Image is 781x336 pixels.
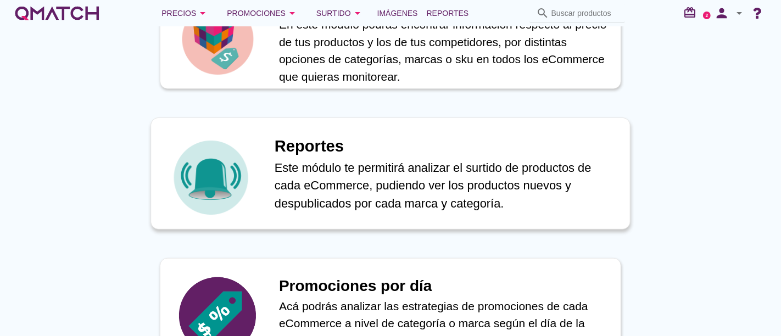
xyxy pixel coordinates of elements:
img: icon [171,137,251,217]
h1: Reportes [275,135,618,159]
i: arrow_drop_down [351,7,364,20]
input: Buscar productos [551,4,618,22]
a: Reportes [422,2,473,24]
button: Promociones [218,2,308,24]
i: person [711,5,733,21]
i: arrow_drop_down [286,7,299,20]
i: arrow_drop_down [733,7,746,20]
h1: Promociones por día [279,275,610,298]
a: white-qmatch-logo [13,2,101,24]
i: search [536,7,549,20]
img: icon [179,1,256,77]
text: 2 [706,13,709,18]
p: En este modulo podrás encontrar información respecto al precio de tus productos y los de tus comp... [279,16,610,85]
div: Promociones [227,7,299,20]
span: Reportes [427,7,469,20]
p: Este módulo te permitirá analizar el surtido de productos de cada eCommerce, pudiendo ver los pro... [275,159,618,212]
a: iconReportesEste módulo te permitirá analizar el surtido de productos de cada eCommerce, pudiendo... [144,120,637,227]
a: 2 [703,12,711,19]
div: Surtido [316,7,364,20]
div: Precios [161,7,209,20]
a: Imágenes [373,2,422,24]
span: Imágenes [377,7,418,20]
i: redeem [683,6,701,19]
i: arrow_drop_down [196,7,209,20]
button: Precios [153,2,218,24]
button: Surtido [308,2,373,24]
